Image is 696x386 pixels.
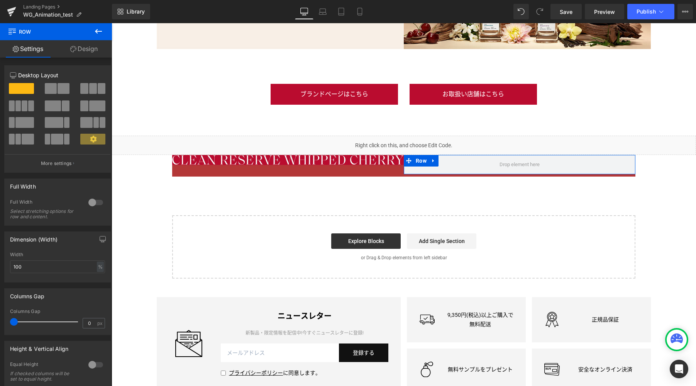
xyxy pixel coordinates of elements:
[627,4,674,19] button: Publish
[159,61,286,82] a: ブランドページはこちら
[10,71,105,79] p: Desktop Layout
[513,4,529,19] button: Undo
[10,179,36,190] div: Full Width
[594,8,615,16] span: Preview
[10,361,81,369] div: Equal Height
[637,9,656,15] span: Publish
[10,252,105,257] div: Width
[117,345,209,355] label: に同意します。
[295,4,313,19] a: Desktop
[335,287,402,306] p: 9,350円(税込)以上ご購入で無料配送
[295,210,365,226] a: Add Single Section
[677,4,693,19] button: More
[64,307,91,334] img: Icon_Newsletter.svg
[56,40,112,58] a: Design
[332,4,351,19] a: Tablet
[433,289,448,304] img: Icon_Quality.svg
[109,286,277,300] h4: ニュースレター
[23,12,73,18] span: WG_Animation_test
[308,289,323,304] img: Icon_Shipping.svg
[10,199,81,207] div: Full Width
[317,132,327,143] a: Expand / Collapse
[10,289,44,299] div: Columns Gap
[10,232,58,243] div: Dimension (Width)
[112,4,150,19] a: New Library
[117,347,171,353] a: プライバシーポリシー
[560,8,572,16] span: Save
[461,342,527,351] p: 安全なオンライン決済
[10,309,105,314] div: Columns Gap
[73,232,511,237] p: or Drag & Drop elements from left sidebar
[670,360,688,378] div: Open Intercom Messenger
[8,23,85,40] span: Row
[532,4,547,19] button: Redo
[313,4,332,19] a: Laptop
[585,4,624,19] a: Preview
[461,292,527,301] p: 正規品保証
[127,8,145,15] span: Library
[189,67,257,75] span: ブランドページはこちら
[23,4,112,10] a: Landing Pages
[298,61,425,82] a: お取扱い店舗はこちら
[227,320,277,339] button: 登録する
[220,210,289,226] a: Explore Blocks
[5,154,110,172] button: More settings
[61,132,292,142] img: クリーン リザーブ ホイップドチェリー
[97,262,104,272] div: %
[10,341,68,352] div: Height & Vertical Align
[10,371,80,382] div: If checked columns will be set to equal height.
[252,325,263,335] span: する
[302,132,317,143] span: Row
[335,342,402,351] p: 無料サンプルをプレゼント
[433,338,448,354] img: Icon_CreditCard.svg
[41,160,72,167] p: More settings
[308,338,323,354] img: Icon_Perfume.svg
[10,260,105,273] input: auto
[97,321,104,326] span: px
[109,306,277,314] p: 新製品・限定情報を配信中!今すぐニュースレターに登録!
[10,209,80,219] div: Select stretching options for row and content.
[351,4,369,19] a: Mobile
[331,67,393,75] span: お取扱い店舗はこちら
[109,320,227,339] input: メールアドレス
